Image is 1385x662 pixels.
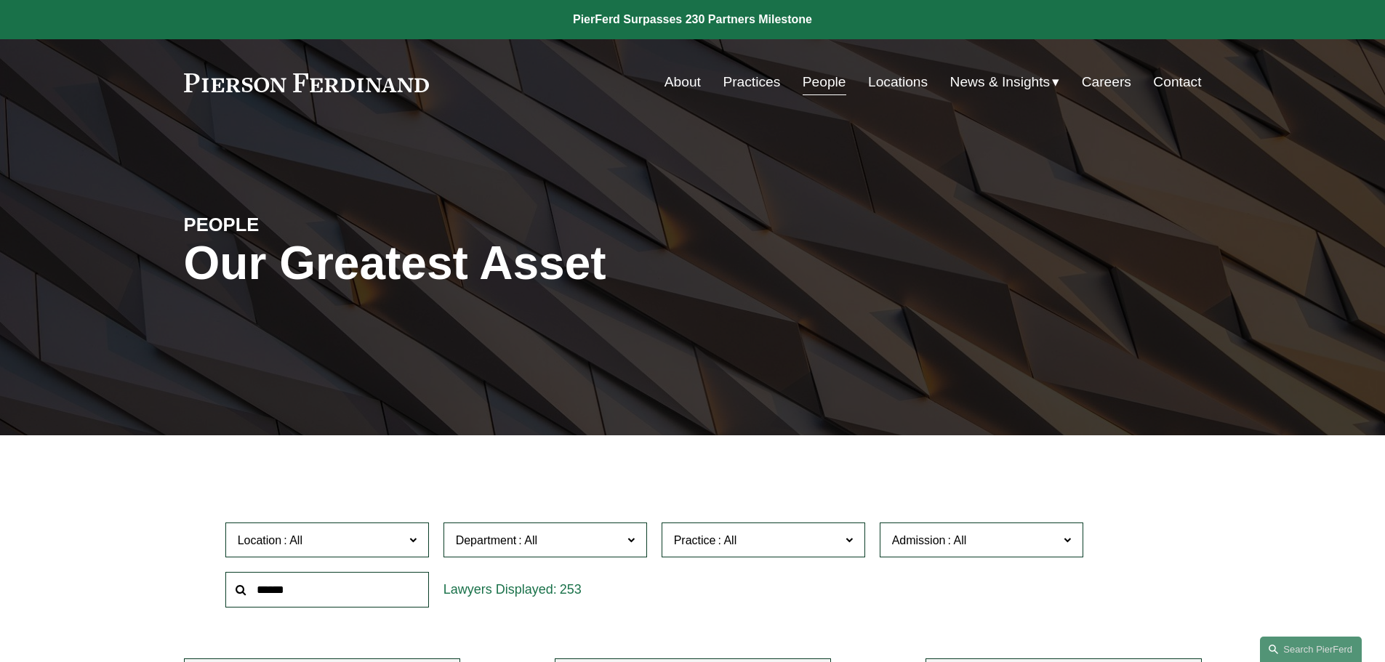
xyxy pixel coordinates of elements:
span: Admission [892,534,946,546]
span: News & Insights [950,70,1051,95]
span: Practice [674,534,716,546]
a: Search this site [1260,637,1362,662]
span: 253 [560,582,582,597]
a: Careers [1082,68,1131,96]
a: folder dropdown [950,68,1060,96]
span: Location [238,534,282,546]
a: About [665,68,701,96]
a: Contact [1153,68,1201,96]
a: Practices [723,68,780,96]
h4: PEOPLE [184,213,438,236]
a: Locations [868,68,928,96]
a: People [803,68,846,96]
span: Department [456,534,517,546]
h1: Our Greatest Asset [184,237,862,290]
